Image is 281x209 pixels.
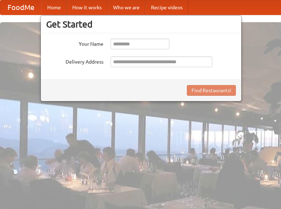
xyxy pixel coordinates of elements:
[46,19,236,30] h3: Get Started
[46,39,103,48] label: Your Name
[145,0,188,15] a: Recipe videos
[0,0,42,15] a: FoodMe
[107,0,145,15] a: Who we are
[187,85,236,96] button: Find Restaurants!
[42,0,67,15] a: Home
[67,0,107,15] a: How it works
[46,56,103,65] label: Delivery Address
